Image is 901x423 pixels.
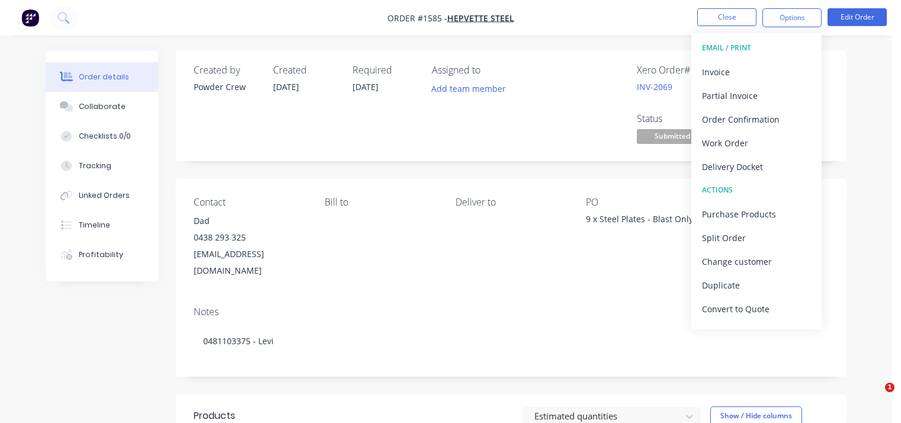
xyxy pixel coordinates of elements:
div: Delivery Docket [702,158,811,175]
div: Notes [194,306,829,318]
div: 0481103375 - Levi [194,323,829,359]
div: Deliver to [456,197,567,208]
div: Order Confirmation [702,111,811,128]
a: INV-2069 [637,81,672,92]
div: Order details [79,72,129,82]
button: Tracking [46,151,158,181]
div: Archive [702,324,811,341]
div: Work Order [702,134,811,152]
div: Status [637,113,726,124]
div: Powder Crew [194,81,259,93]
div: Tracking [79,161,111,171]
div: Bill to [325,197,437,208]
div: Convert to Quote [702,300,811,318]
div: 9 x Steel Plates - Blast Only [586,213,698,229]
div: ACTIONS [702,182,811,198]
div: Collaborate [79,101,126,112]
div: PO [586,197,698,208]
img: Factory [21,9,39,27]
div: Linked Orders [79,190,130,201]
div: Profitability [79,249,123,260]
button: Timeline [46,210,158,240]
div: Duplicate [702,277,811,294]
button: Add team member [425,81,512,97]
iframe: Intercom live chat [861,383,889,411]
div: Contact [194,197,306,208]
button: Order details [46,62,158,92]
div: Required [352,65,418,76]
span: Order #1585 - [387,12,447,24]
button: Submitted [637,129,708,147]
span: 1 [885,383,894,392]
div: Created by [194,65,259,76]
div: Invoice [702,63,811,81]
div: Checklists 0/0 [79,131,131,142]
div: Assigned to [432,65,550,76]
div: Products [194,409,235,423]
button: Linked Orders [46,181,158,210]
div: [EMAIL_ADDRESS][DOMAIN_NAME] [194,246,306,279]
button: Close [697,8,756,26]
div: 0438 293 325 [194,229,306,246]
div: EMAIL / PRINT [702,40,811,56]
div: Dad0438 293 325[EMAIL_ADDRESS][DOMAIN_NAME] [194,213,306,279]
span: Submitted [637,129,708,144]
a: Hepvette Steel [447,12,514,24]
button: Options [762,8,822,27]
div: Xero Order # [637,65,726,76]
div: Change customer [702,253,811,270]
button: Edit Order [828,8,887,26]
div: Purchase Products [702,206,811,223]
button: Profitability [46,240,158,270]
span: [DATE] [352,81,379,92]
div: Partial Invoice [702,87,811,104]
div: Dad [194,213,306,229]
button: Add team member [432,81,512,97]
span: [DATE] [273,81,299,92]
button: Checklists 0/0 [46,121,158,151]
div: Timeline [79,220,110,230]
div: Split Order [702,229,811,246]
div: Created [273,65,338,76]
button: Collaborate [46,92,158,121]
